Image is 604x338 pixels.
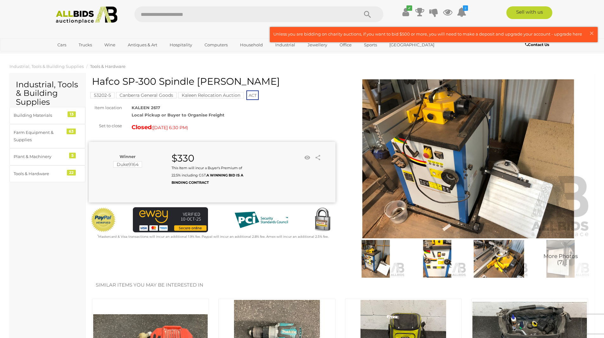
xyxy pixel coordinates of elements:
[124,40,161,50] a: Antiques & Art
[172,152,194,164] strong: $330
[90,92,114,98] mark: 53202-5
[16,80,79,107] h2: Industrial, Tools & Building Supplies
[303,40,331,50] a: Jewellery
[84,122,127,129] div: Set to close
[10,124,85,149] a: Farm Equipment & Supplies 63
[543,254,578,265] span: More Photos (7)
[14,112,66,119] div: Building Materials
[75,40,96,50] a: Trucks
[271,40,299,50] a: Industrial
[69,153,76,158] div: 5
[345,79,592,238] img: Hafco SP-300 Spindle Moulder
[132,124,152,131] strong: Closed
[525,42,549,47] b: Contact Us
[153,125,187,130] span: [DATE] 6:30 PM
[408,240,466,278] img: Hafco SP-300 Spindle Moulder
[470,240,528,278] img: Hafco SP-300 Spindle Moulder
[360,40,381,50] a: Sports
[172,166,243,185] small: This Item will incur a Buyer's Premium of 22.5% including GST.
[166,40,196,50] a: Hospitality
[10,165,85,182] a: Tools & Hardware 22
[90,93,114,98] a: 53202-5
[92,76,334,87] h1: Hafco SP-300 Spindle [PERSON_NAME]
[463,5,468,11] i: 2
[116,92,177,98] mark: Canberra General Goods
[52,6,121,24] img: Allbids.com.au
[200,40,232,50] a: Computers
[100,40,120,50] a: Wine
[152,125,188,130] span: ( )
[10,64,84,69] a: Industrial, Tools & Building Supplies
[531,240,590,278] img: Hafco SP-300 Spindle Moulder
[385,40,438,50] a: [GEOGRAPHIC_DATA]
[406,5,412,11] i: ✔
[96,282,584,288] h2: Similar items you may be interested in
[589,27,594,39] span: ×
[113,161,142,168] mark: Duke9164
[10,148,85,165] a: Plant & Machinery 5
[506,6,552,19] a: Sell with us
[172,173,243,185] b: A WINNING BID IS A BINDING CONTRACT
[84,104,127,111] div: Item location
[133,207,208,232] img: eWAY Payment Gateway
[302,153,312,162] li: Watch this item
[14,170,66,177] div: Tools & Hardware
[132,112,224,117] strong: Local Pickup or Buyer to Organise Freight
[310,207,335,233] img: Secured by Rapid SSL
[335,40,356,50] a: Office
[97,235,328,239] small: Mastercard & Visa transactions will incur an additional 1.9% fee. Paypal will incur an additional...
[67,170,76,176] div: 22
[352,6,383,22] button: Search
[347,240,405,278] img: Hafco SP-300 Spindle Moulder
[68,111,76,117] div: 13
[120,154,136,159] b: Winner
[525,41,551,48] a: Contact Us
[53,40,70,50] a: Cars
[67,129,76,134] div: 63
[236,40,267,50] a: Household
[14,153,66,160] div: Plant & Machinery
[132,105,160,110] strong: KALEEN 2617
[178,92,244,98] mark: Kaleen Relocation Auction
[178,93,244,98] a: Kaleen Relocation Auction
[246,90,259,100] span: ACT
[116,93,177,98] a: Canberra General Goods
[90,207,116,233] img: Official PayPal Seal
[401,6,411,18] a: ✔
[230,207,293,233] img: PCI DSS compliant
[90,64,126,69] a: Tools & Hardware
[14,129,66,144] div: Farm Equipment & Supplies
[531,240,590,278] a: More Photos(7)
[10,107,85,124] a: Building Materials 13
[457,6,466,18] a: 2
